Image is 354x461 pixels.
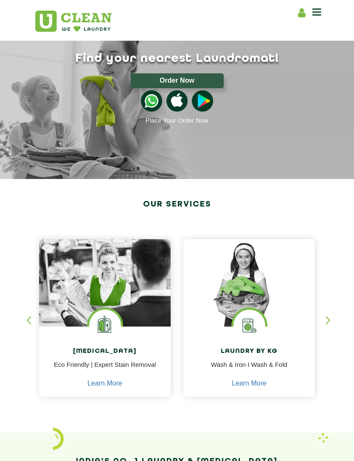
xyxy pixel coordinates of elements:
[190,360,309,379] p: Wash & Iron I Wash & Fold
[183,239,315,327] img: a girl with laundry basket
[45,348,164,355] h4: [MEDICAL_DATA]
[232,380,267,387] a: Learn More
[131,73,224,88] button: Order Now
[318,433,329,443] img: Laundry wash and iron
[35,11,112,32] img: UClean Laundry and Dry Cleaning
[89,310,121,341] img: Laundry Services near me
[28,52,326,66] h1: Find your nearest Laundromat!
[192,90,213,112] img: playstoreicon.png
[53,427,64,450] img: icon_2.png
[35,197,319,212] h2: Our Services
[146,117,208,124] a: Place Your Order Now
[233,310,265,341] img: laundry washing machine
[87,380,122,387] a: Learn More
[39,239,171,345] img: Drycleaners near me
[45,360,164,379] p: Eco Friendly | Expert Stain Removal
[190,348,309,355] h4: Laundry by Kg
[166,90,188,112] img: apple-icon.png
[141,90,162,112] img: whatsappicon.png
